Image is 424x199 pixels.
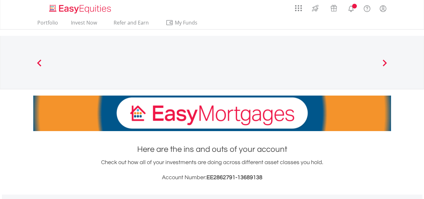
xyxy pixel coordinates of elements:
span: Refer and Earn [114,19,149,26]
h1: Here are the ins and outs of your account [33,144,391,155]
a: FAQ's and Support [359,2,375,14]
a: Notifications [343,2,359,14]
img: vouchers-v2.svg [329,3,339,13]
a: Refer and Earn [107,19,155,29]
img: thrive-v2.svg [310,3,320,13]
a: Home page [47,2,114,14]
a: Invest Now [68,19,99,29]
a: AppsGrid [291,2,306,12]
h3: Account Number: [33,173,391,182]
img: EasyMortage Promotion Banner [33,96,391,131]
img: EasyEquities_Logo.png [48,4,114,14]
span: EE2862791-13689138 [207,174,262,180]
a: Vouchers [325,2,343,13]
a: Portfolio [35,19,61,29]
span: My Funds [166,19,207,27]
img: grid-menu-icon.svg [295,5,302,12]
div: Check out how all of your investments are doing across different asset classes you hold. [33,158,391,182]
a: My Profile [375,2,391,15]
